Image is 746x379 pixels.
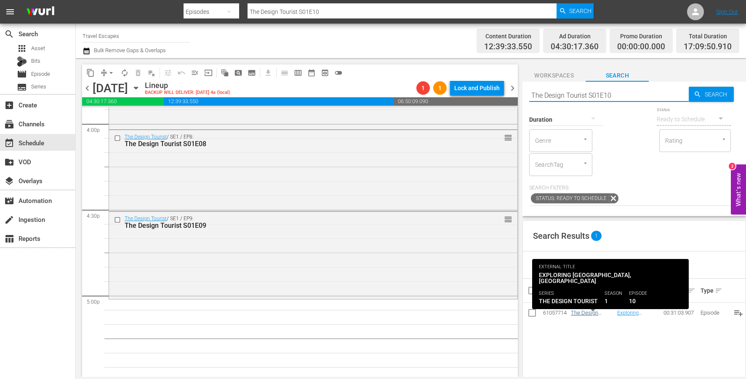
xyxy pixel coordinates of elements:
[569,3,591,19] span: Search
[125,134,471,148] div: / SE1 / EP8:
[4,119,14,129] span: Channels
[120,69,129,77] span: autorenew_outlined
[100,69,108,77] span: compress
[17,82,27,92] span: Series
[657,107,731,131] div: Ready to Schedule
[5,7,15,17] span: menu
[307,69,316,77] span: date_range_outlined
[454,80,500,96] div: Lock and Publish
[31,83,46,91] span: Series
[571,310,607,322] a: The Design Tourist S01E10
[125,140,471,148] div: The Design Tourist S01E08
[716,8,738,15] a: Sign Out
[175,66,188,80] span: Revert to Primary Episode
[701,87,734,102] span: Search
[533,231,589,241] span: Search Results
[20,2,61,22] img: ans4CAIJ8jUAAAAAAAAAAAAAAAAAAAAAAAAgQb4GAAAAAAAAAAAAAAAAAAAAAAAAJMjXAAAAAAAAAAAAAAAAAAAAAAAAgAT5G...
[215,64,232,81] span: Refresh All Search Blocks
[715,287,722,294] span: sort
[689,87,734,102] button: Search
[291,66,305,80] span: Week Calendar View
[543,310,568,316] div: 61057714
[504,133,512,142] span: reorder
[607,287,615,294] span: sort
[617,286,661,296] div: External Title
[701,310,726,316] div: Episode
[145,66,158,80] span: Clear Lineup
[4,100,14,110] span: Create
[82,97,164,106] span: 04:30:17.360
[202,66,215,80] span: Update Metadata from Key Asset
[234,69,242,77] span: pageview_outlined
[332,66,345,80] span: 24 hours Lineup View is OFF
[204,69,213,77] span: input
[655,287,662,294] span: sort
[557,3,594,19] button: Search
[729,163,735,170] div: 2
[4,29,14,39] span: Search
[731,165,746,215] button: Open Feedback Widget
[529,184,739,192] p: Search Filters:
[131,66,145,80] span: Select an event to delete
[145,90,230,96] div: BACKUP WILL DELIVER: [DATE] 4a (local)
[321,69,329,77] span: preview_outlined
[318,66,332,80] span: View Backup
[4,176,14,186] span: Overlays
[275,64,291,81] span: Day Calendar View
[617,30,665,42] div: Promo Duration
[4,215,14,225] span: Ingestion
[125,216,167,222] a: The Design Tourist
[581,135,589,143] button: Open
[551,42,599,52] span: 04:30:17.360
[504,215,512,224] span: reorder
[188,66,202,80] span: Fill episodes with ad slates
[571,286,615,296] div: Internal Title
[221,69,229,77] span: auto_awesome_motion_outlined
[31,44,45,53] span: Asset
[551,30,599,42] div: Ad Duration
[82,83,93,93] span: chevron_left
[4,157,14,167] span: VOD
[663,286,698,296] div: Duration
[684,30,732,42] div: Total Duration
[158,64,175,81] span: Customize Events
[31,57,40,65] span: Bits
[125,134,167,140] a: The Design Tourist
[164,97,394,106] span: 12:39:33.550
[191,69,199,77] span: menu_open
[248,69,256,77] span: subtitles_outlined
[145,81,230,90] div: Lineup
[125,222,471,230] div: The Design Tourist S01E09
[31,70,50,78] span: Episode
[93,47,166,53] span: Bulk Remove Gaps & Overlaps
[581,159,589,167] button: Open
[450,80,504,96] button: Lock and Publish
[433,85,447,91] span: 1
[522,70,586,81] span: Workspaces
[684,42,732,52] span: 17:09:50.910
[504,133,512,141] button: reorder
[507,83,518,93] span: chevron_right
[543,287,568,294] div: ID
[4,196,14,206] span: Automation
[531,193,608,203] span: Status: Ready to Schedule
[86,69,95,77] span: content_copy
[4,234,14,244] span: Reports
[17,69,27,79] span: Episode
[118,66,131,80] span: Loop Content
[305,66,318,80] span: Month Calendar View
[591,231,602,241] span: 1
[147,69,156,77] span: playlist_remove_outlined
[334,69,343,77] span: toggle_off
[720,135,728,143] button: Open
[294,69,302,77] span: calendar_view_week_outlined
[617,42,665,52] span: 00:00:00.000
[663,310,698,316] div: 00:31:03.907
[586,70,649,81] span: Search
[125,216,471,230] div: / SE1 / EP9:
[93,81,128,95] div: [DATE]
[617,310,658,341] a: Exploring [GEOGRAPHIC_DATA], [GEOGRAPHIC_DATA]
[416,85,430,91] span: 1
[394,97,518,106] span: 06:50:09.090
[701,286,726,296] div: Type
